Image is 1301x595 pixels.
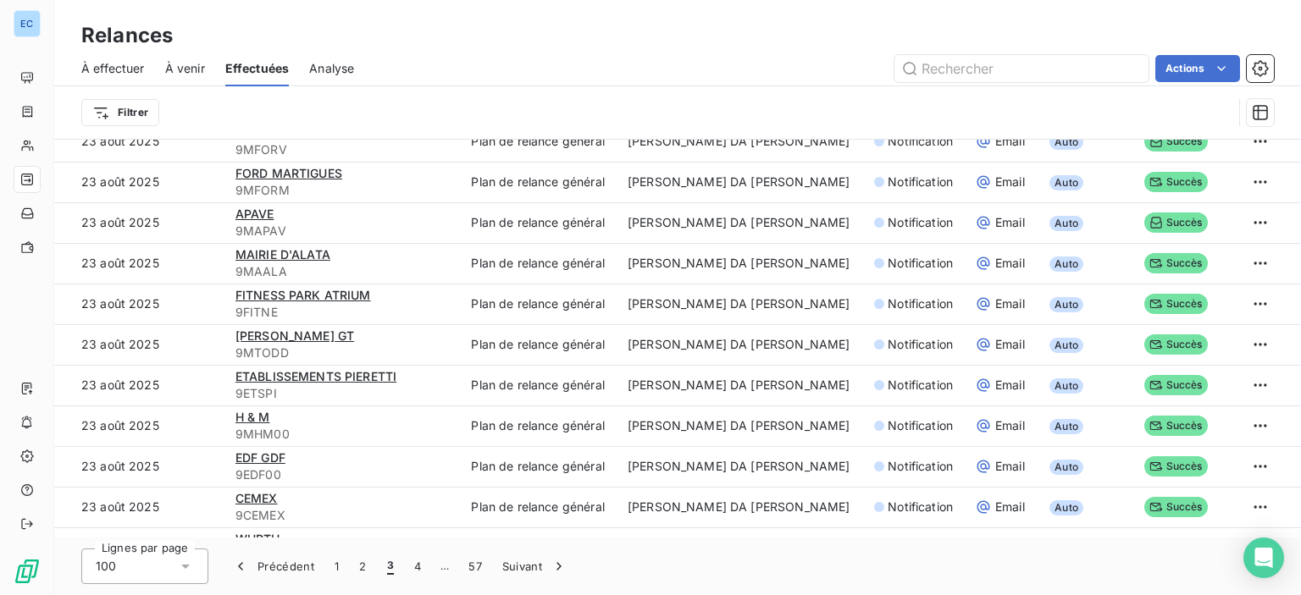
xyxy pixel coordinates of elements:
[377,548,404,584] button: 3
[888,214,953,231] span: Notification
[461,405,617,446] td: Plan de relance général
[1049,460,1083,475] span: Auto
[235,247,330,262] span: MAIRIE D'ALATA
[617,202,864,243] td: [PERSON_NAME] DA [PERSON_NAME]
[14,558,41,585] img: Logo LeanPay
[165,60,205,77] span: À venir
[54,446,225,487] td: 23 août 2025
[995,336,1025,353] span: Email
[461,243,617,284] td: Plan de relance général
[617,324,864,365] td: [PERSON_NAME] DA [PERSON_NAME]
[235,182,451,199] span: 9MFORM
[461,202,617,243] td: Plan de relance général
[995,174,1025,190] span: Email
[235,344,451,361] span: 9MTODD
[995,458,1025,475] span: Email
[894,55,1149,82] input: Rechercher
[54,162,225,202] td: 23 août 2025
[888,174,953,190] span: Notification
[387,558,394,575] span: 3
[888,133,953,150] span: Notification
[235,532,280,546] span: WURTH
[54,284,225,324] td: 23 août 2025
[1049,216,1083,231] span: Auto
[235,207,274,221] span: APAVE
[888,417,953,434] span: Notification
[461,121,617,162] td: Plan de relance général
[235,450,285,465] span: EDF GDF
[54,405,225,446] td: 23 août 2025
[888,458,953,475] span: Notification
[1049,297,1083,312] span: Auto
[14,10,41,37] div: EC
[81,99,159,126] button: Filtrer
[617,446,864,487] td: [PERSON_NAME] DA [PERSON_NAME]
[461,446,617,487] td: Plan de relance général
[54,121,225,162] td: 23 août 2025
[54,365,225,405] td: 23 août 2025
[461,162,617,202] td: Plan de relance général
[1144,253,1208,273] span: Succès
[235,491,278,505] span: CEMEX
[349,548,376,584] button: 2
[225,60,290,77] span: Effectuées
[235,385,451,402] span: 9ETSPI
[458,548,492,584] button: 57
[1144,537,1208,558] span: Succès
[888,499,953,515] span: Notification
[235,426,451,443] span: 9MHM00
[235,328,354,343] span: [PERSON_NAME] GT
[1144,172,1208,192] span: Succès
[404,548,431,584] button: 4
[1155,55,1240,82] button: Actions
[431,553,458,580] span: …
[235,304,451,321] span: 9FITNE
[888,336,953,353] span: Notification
[1144,497,1208,517] span: Succès
[995,133,1025,150] span: Email
[235,410,270,424] span: H & M
[995,255,1025,272] span: Email
[461,324,617,365] td: Plan de relance général
[235,263,451,280] span: 9MAALA
[324,548,349,584] button: 1
[461,365,617,405] td: Plan de relance général
[235,223,451,240] span: 9MAPAV
[617,527,864,568] td: [PERSON_NAME] DA [PERSON_NAME]
[309,60,354,77] span: Analyse
[1049,135,1083,150] span: Auto
[54,527,225,568] td: 23 août 2025
[995,417,1025,434] span: Email
[995,499,1025,515] span: Email
[235,166,342,180] span: FORD MARTIGUES
[995,377,1025,394] span: Email
[1144,456,1208,477] span: Succès
[1049,256,1083,272] span: Auto
[1049,419,1083,434] span: Auto
[235,507,451,524] span: 9CEMEX
[492,548,578,584] button: Suivant
[461,527,617,568] td: Plan de relance général
[1049,500,1083,515] span: Auto
[617,284,864,324] td: [PERSON_NAME] DA [PERSON_NAME]
[888,295,953,312] span: Notification
[235,369,396,383] span: ETABLISSEMENTS PIERETTI
[617,365,864,405] td: [PERSON_NAME] DA [PERSON_NAME]
[235,141,451,158] span: 9MFORV
[461,487,617,527] td: Plan de relance général
[995,214,1025,231] span: Email
[617,162,864,202] td: [PERSON_NAME] DA [PERSON_NAME]
[617,121,864,162] td: [PERSON_NAME] DA [PERSON_NAME]
[1243,537,1284,578] div: Open Intercom Messenger
[54,202,225,243] td: 23 août 2025
[617,405,864,446] td: [PERSON_NAME] DA [PERSON_NAME]
[1144,131,1208,152] span: Succès
[81,20,173,51] h3: Relances
[54,324,225,365] td: 23 août 2025
[1144,334,1208,355] span: Succès
[235,288,371,302] span: FITNESS PARK ATRIUM
[1049,338,1083,353] span: Auto
[617,243,864,284] td: [PERSON_NAME] DA [PERSON_NAME]
[222,548,324,584] button: Précédent
[235,466,451,483] span: 9EDF00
